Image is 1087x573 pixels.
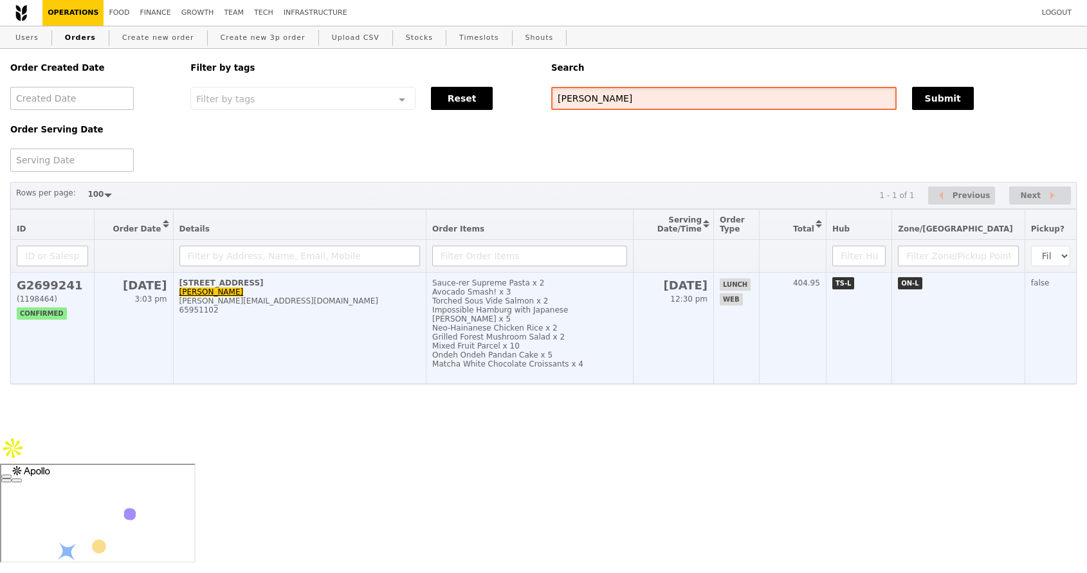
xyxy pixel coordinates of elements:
span: 3:03 pm [134,295,167,304]
input: Filter Zone/Pickup Point [898,246,1019,266]
span: lunch [720,278,751,291]
span: Zone/[GEOGRAPHIC_DATA] [898,224,1013,233]
button: Next [1009,186,1071,205]
a: Stocks [401,26,438,50]
h2: G2699241 [17,278,88,292]
a: [PERSON_NAME] [179,287,244,296]
span: web [720,293,742,305]
h2: [DATE] [100,278,167,292]
span: TS-L [832,277,855,289]
span: Next [1020,188,1041,203]
span: ID [17,224,26,233]
div: Avocado Smash! x 3 [432,287,627,296]
div: [STREET_ADDRESS] [179,278,421,287]
a: Orders [60,26,101,50]
button: Submit [912,87,974,110]
a: Create new order [117,26,199,50]
span: Order Type [720,215,745,233]
span: confirmed [17,307,67,320]
input: Filter Order Items [432,246,627,266]
a: Upload CSV [327,26,385,50]
a: Shouts [520,26,559,50]
span: ON-L [898,277,922,289]
input: Filter by Address, Name, Email, Mobile [179,246,421,266]
img: Grain logo [15,5,27,21]
div: Grilled Forest Mushroom Salad x 2 [432,332,627,341]
button: Previous [928,186,995,205]
span: Details [179,224,210,233]
span: Filter by tags [196,93,255,104]
span: Hub [832,224,850,233]
h5: Search [551,63,1077,73]
div: (1198464) [17,295,88,304]
input: Serving Date [10,149,134,172]
span: Pickup? [1031,224,1064,233]
h5: Filter by tags [190,63,536,73]
div: Sauce‑rer Supreme Pasta x 2 [432,278,627,287]
input: Filter Hub [832,246,886,266]
label: Rows per page: [16,186,76,199]
div: Impossible Hamburg with Japanese [PERSON_NAME] x 5 [432,305,627,323]
input: Search any field [551,87,897,110]
h2: [DATE] [639,278,708,292]
div: [PERSON_NAME][EMAIL_ADDRESS][DOMAIN_NAME] [179,296,421,305]
span: false [1031,278,1050,287]
span: Previous [953,188,991,203]
a: Create new 3p order [215,26,311,50]
div: Torched Sous Vide Salmon x 2 [432,296,627,305]
input: ID or Salesperson name [17,246,88,266]
div: Matcha White Chocolate Croissants x 4 [432,359,627,368]
span: Order Items [432,224,484,233]
button: Reset [431,87,493,110]
a: Users [10,26,44,50]
div: Mixed Fruit Parcel x 10 [432,341,627,350]
span: 12:30 pm [670,295,708,304]
a: Timeslots [454,26,504,50]
div: 1 - 1 of 1 [879,191,914,200]
span: 404.95 [793,278,820,287]
h5: Order Serving Date [10,125,175,134]
div: 65951102 [179,305,421,314]
div: Neo-Hainanese Chicken Rice x 2 [432,323,627,332]
h5: Order Created Date [10,63,175,73]
input: Created Date [10,87,134,110]
div: Ondeh Ondeh Pandan Cake x 5 [432,350,627,359]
